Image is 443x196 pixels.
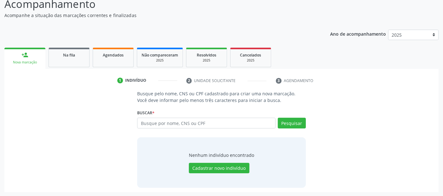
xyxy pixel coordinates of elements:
[117,78,123,83] div: 1
[189,163,249,174] button: Cadastrar novo indivíduo
[4,12,308,19] p: Acompanhe a situação das marcações correntes e finalizadas
[278,118,306,128] button: Pesquisar
[137,118,275,128] input: Busque por nome, CNS ou CPF
[137,108,154,118] label: Buscar
[191,58,222,63] div: 2025
[189,152,254,158] div: Nenhum indivíduo encontrado
[235,58,266,63] div: 2025
[9,60,41,65] div: Nova marcação
[142,58,178,63] div: 2025
[103,52,124,58] span: Agendados
[330,30,386,38] p: Ano de acompanhamento
[21,51,28,58] div: person_add
[137,90,306,104] p: Busque pelo nome, CNS ou CPF cadastrado para criar uma nova marcação. Você deve informar pelo men...
[63,52,75,58] span: Na fila
[142,52,178,58] span: Não compareceram
[240,52,261,58] span: Cancelados
[197,52,216,58] span: Resolvidos
[125,78,146,83] div: Indivíduo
